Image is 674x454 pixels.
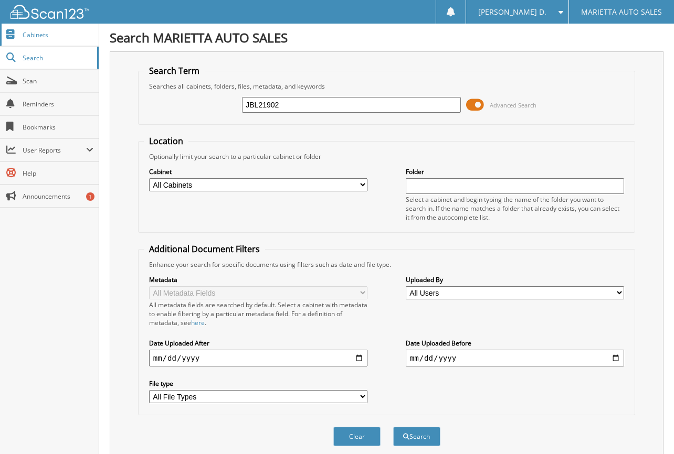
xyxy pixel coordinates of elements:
[23,169,93,178] span: Help
[10,5,89,19] img: scan123-logo-white.svg
[622,404,674,454] iframe: Chat Widget
[191,318,205,327] a: here
[144,260,630,269] div: Enhance your search for specific documents using filters such as date and file type.
[406,167,624,176] label: Folder
[333,427,381,446] button: Clear
[23,53,92,62] span: Search
[144,243,265,255] legend: Additional Document Filters
[149,167,367,176] label: Cabinet
[144,65,205,77] legend: Search Term
[86,192,94,201] div: 1
[406,339,624,348] label: Date Uploaded Before
[144,152,630,161] div: Optionally limit your search to a particular cabinet or folder
[406,350,624,366] input: end
[490,101,536,109] span: Advanced Search
[393,427,440,446] button: Search
[23,192,93,201] span: Announcements
[149,275,367,284] label: Metadata
[149,379,367,388] label: File type
[144,135,188,147] legend: Location
[581,9,662,15] span: MARIETTA AUTO SALES
[149,350,367,366] input: start
[406,195,624,222] div: Select a cabinet and begin typing the name of the folder you want to search in. If the name match...
[406,275,624,284] label: Uploaded By
[23,77,93,85] span: Scan
[23,123,93,132] span: Bookmarks
[144,82,630,91] div: Searches all cabinets, folders, files, metadata, and keywords
[478,9,546,15] span: [PERSON_NAME] D.
[110,29,664,46] h1: Search MARIETTA AUTO SALES
[149,300,367,327] div: All metadata fields are searched by default. Select a cabinet with metadata to enable filtering b...
[23,100,93,109] span: Reminders
[149,339,367,348] label: Date Uploaded After
[23,146,86,155] span: User Reports
[23,30,93,39] span: Cabinets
